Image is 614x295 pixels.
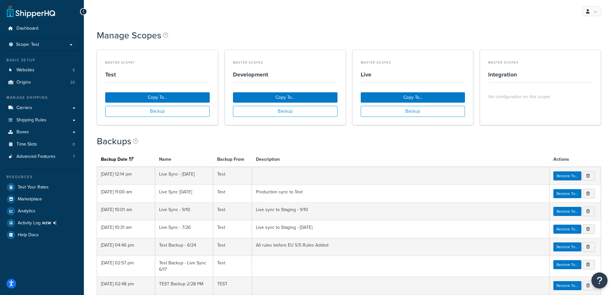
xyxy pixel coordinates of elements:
td: [DATE] 10:01 am [97,203,155,220]
a: Activity LogNEW [5,217,79,229]
td: Test [213,167,252,185]
small: Master Scope 3 [361,58,465,67]
td: Live Sync - 9/10 [155,203,213,220]
div: No configuration on this scope [488,92,593,117]
h4: Test [105,70,210,79]
th: Description [252,152,549,167]
td: Live Sync - 7/26 [155,220,213,238]
td: Live Sync - [DATE] [155,167,213,185]
h4: Development [233,70,337,79]
a: Marketplace [5,193,79,205]
span: Advanced Features [16,154,55,159]
button: Backup [361,106,465,117]
span: Time Slots [16,142,37,147]
a: Shipping Rules [5,114,79,126]
a: Restore To... [553,242,581,251]
a: Carriers [5,102,79,114]
a: Restore To... [553,189,581,198]
small: Master Scope 1 [105,58,210,67]
a: Restore To... [553,260,581,269]
a: Restore To... [553,171,581,180]
span: Help Docs [18,232,39,238]
div: Manage Shipping [5,95,79,100]
a: Time Slots0 [5,138,79,150]
button: Copy To... [361,92,465,103]
span: Test Your Rates [18,185,49,190]
button: Copy To... [105,92,210,103]
a: Restore To... [553,225,581,234]
li: Websites [5,64,79,76]
span: Carriers [16,105,32,111]
td: TEST [213,277,252,295]
a: Help Docs [5,229,79,241]
td: [DATE] 02:48 pm [97,277,155,295]
td: [DATE] 10:31 am [97,220,155,238]
td: Test [213,256,252,277]
td: Live sync to Staging - [DATE] [252,220,549,238]
td: Test [213,238,252,256]
a: Dashboard [5,23,79,35]
span: Dashboard [16,26,38,31]
a: Analytics [5,205,79,217]
button: Copy To... [233,92,337,103]
button: Backup [233,106,337,117]
div: Basic Setup [5,57,79,63]
li: Advanced Features [5,151,79,163]
button: Open Resource Center [591,272,608,289]
li: Origins [5,76,79,88]
button: Backup [105,106,210,117]
td: Test [213,203,252,220]
td: TEST Backup 2/28 PM [155,277,213,295]
th: Name [155,152,213,167]
td: Test Backup - Live Sync 6/17 [155,256,213,277]
span: Websites [16,67,35,73]
a: Backup Date [101,156,136,163]
small: Master Scope 4 [488,58,593,67]
span: 0 [73,142,75,147]
a: Websites5 [5,64,79,76]
td: Production sync to Test [252,185,549,203]
h4: Live [361,70,465,79]
a: Boxes [5,126,79,138]
h1: Backups [97,135,133,147]
span: NEW [42,220,59,226]
td: [DATE] 02:57 pm [97,256,155,277]
span: Marketplace [18,197,42,202]
a: Origins23 [5,76,79,88]
td: Live sync to Staging - 9/10 [252,203,549,220]
li: [object Object] [5,217,79,229]
span: Activity Log [18,219,59,227]
span: Analytics [18,209,35,214]
a: Test Your Rates [5,181,79,193]
span: Scope: Test [16,42,39,47]
div: Resources [5,174,79,180]
li: Time Slots [5,138,79,150]
span: Shipping Rules [16,117,46,123]
td: Test [213,220,252,238]
th: Backup From [213,152,252,167]
small: Master Scope 2 [233,58,337,67]
th: Actions [549,152,601,167]
span: 23 [70,80,75,85]
a: Restore To... [553,207,581,216]
td: [DATE] 11:00 am [97,185,155,203]
a: Restore To... [553,281,581,290]
span: Boxes [16,129,29,135]
span: 5 [73,67,75,73]
td: [DATE] 04:46 pm [97,238,155,256]
span: 7 [73,154,75,159]
td: Test Backup - 6/24 [155,238,213,256]
td: Test [213,185,252,203]
td: [DATE] 12:14 pm [97,167,155,185]
span: Origins [16,80,31,85]
h1: Manage Scopes [97,29,163,42]
td: Live Sync [DATE] [155,185,213,203]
